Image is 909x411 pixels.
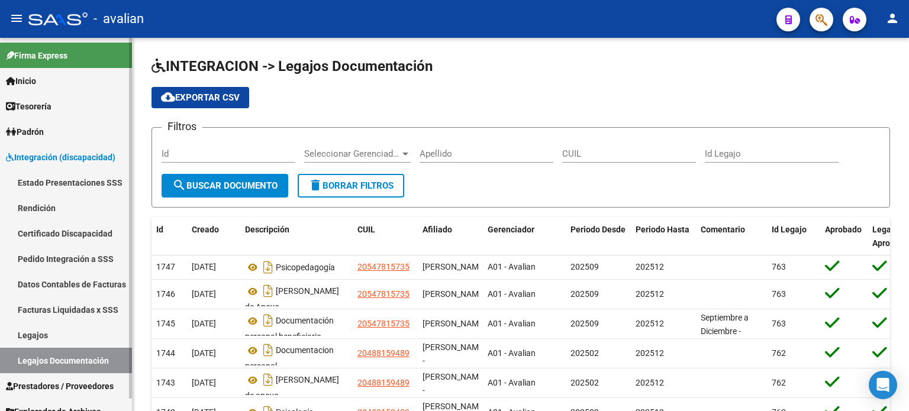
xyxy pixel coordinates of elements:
span: Aprobado [825,225,862,234]
span: 1744 [156,348,175,358]
datatable-header-cell: Periodo Desde [566,217,631,256]
span: 202502 [570,348,599,358]
span: A01 - Avalian [488,319,536,328]
datatable-header-cell: Descripción [240,217,353,256]
span: [PERSON_NAME] de apoyo [245,376,339,401]
mat-icon: cloud_download [161,90,175,104]
datatable-header-cell: Creado [187,217,240,256]
span: Descripción [245,225,289,234]
span: 20547815735 [357,289,410,299]
span: 20547815735 [357,319,410,328]
span: Id [156,225,163,234]
datatable-header-cell: Aprobado [820,217,868,256]
span: FERRARIS TOMAS FERNANDO - [423,372,486,395]
span: Periodo Desde [570,225,626,234]
datatable-header-cell: Periodo Hasta [631,217,696,256]
datatable-header-cell: Id [151,217,187,256]
span: Id Legajo [772,225,807,234]
span: - avalian [94,6,144,32]
span: 763 [772,319,786,328]
div: Open Intercom Messenger [869,371,897,399]
datatable-header-cell: Gerenciador [483,217,566,256]
span: A01 - Avalian [488,348,536,358]
span: A01 - Avalian [488,289,536,299]
span: 202502 [570,378,599,387]
span: 202509 [570,289,599,299]
span: 202512 [636,348,664,358]
span: 1743 [156,378,175,387]
span: Exportar CSV [161,92,240,103]
span: 763 [772,289,786,299]
span: 762 [772,348,786,358]
span: Periodo Hasta [636,225,689,234]
span: [PERSON_NAME] de Apoyo [245,287,339,312]
span: A01 - Avalian [488,378,536,387]
span: Creado [192,225,219,234]
h3: Filtros [162,118,202,135]
span: Prestadores / Proveedores [6,380,114,393]
span: LACTUADA SIMON BAUTISTA [423,262,486,271]
i: Descargar documento [260,311,276,330]
span: Gerenciador [488,225,534,234]
span: [DATE] [192,289,216,299]
mat-icon: delete [308,178,323,192]
span: Afiliado [423,225,452,234]
datatable-header-cell: Id Legajo [767,217,820,256]
span: Legajo Aprobado [872,225,909,248]
span: A01 - Avalian [488,262,536,271]
span: 20488159489 [357,348,410,358]
span: 202509 [570,262,599,271]
span: 202512 [636,289,664,299]
span: [DATE] [192,319,216,328]
button: Exportar CSV [151,87,249,108]
i: Descargar documento [260,258,276,277]
span: 202512 [636,378,664,387]
span: Padrón [6,125,44,138]
span: INTEGRACION -> Legajos Documentación [151,58,433,75]
span: [DATE] [192,378,216,387]
datatable-header-cell: Afiliado [418,217,483,256]
span: 763 [772,262,786,271]
span: 202512 [636,262,664,271]
span: [DATE] [192,262,216,271]
mat-icon: person [885,11,900,25]
span: 202509 [570,319,599,328]
mat-icon: menu [9,11,24,25]
button: Buscar Documento [162,174,288,198]
span: Borrar Filtros [308,180,394,191]
button: Borrar Filtros [298,174,404,198]
span: Psicopedagogía [276,263,335,272]
span: Firma Express [6,49,67,62]
span: Seleccionar Gerenciador [304,148,400,159]
span: [DATE] [192,348,216,358]
mat-icon: search [172,178,186,192]
datatable-header-cell: Comentario [696,217,767,256]
span: Tesorería [6,100,51,113]
span: 20547815735 [357,262,410,271]
span: 1747 [156,262,175,271]
span: 762 [772,378,786,387]
datatable-header-cell: CUIL [353,217,418,256]
span: Documentacion personal [245,346,334,371]
i: Descargar documento [260,370,276,389]
i: Descargar documento [260,341,276,360]
span: 1745 [156,319,175,328]
span: LACTUADA SIMON BAUTISTA [423,319,486,328]
span: Buscar Documento [172,180,278,191]
span: Documentación personal beneficiario [245,316,334,342]
span: 1746 [156,289,175,299]
span: LACTUADA SIMON BAUTISTA [423,289,486,299]
span: 20488159489 [357,378,410,387]
span: Integración (discapacidad) [6,151,115,164]
i: Descargar documento [260,281,276,300]
span: FERRARIS TOMAS FERNANDO - [423,342,486,365]
span: Inicio [6,75,36,88]
span: 202512 [636,319,664,328]
span: Comentario [701,225,745,234]
span: CUIL [357,225,375,234]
